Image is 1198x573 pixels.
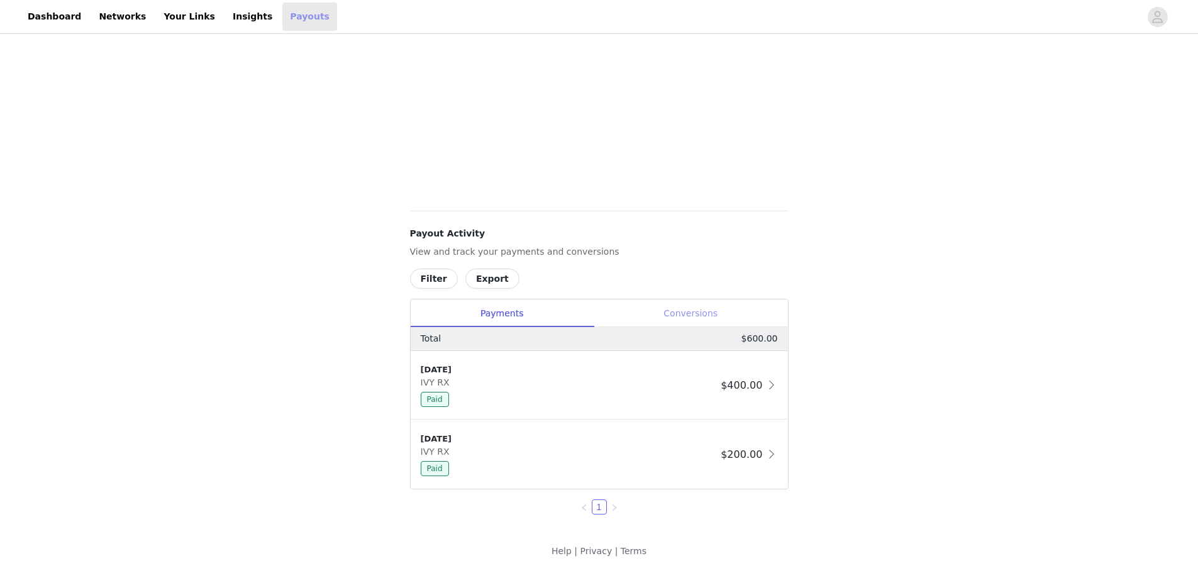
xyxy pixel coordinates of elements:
[421,364,716,376] div: [DATE]
[615,546,618,556] span: |
[421,332,441,345] p: Total
[577,499,592,515] li: Previous Page
[421,377,455,387] span: IVY RX
[411,299,594,328] div: Payments
[611,504,618,511] i: icon: right
[411,420,788,489] div: clickable-list-item
[721,379,762,391] span: $400.00
[621,546,646,556] a: Terms
[580,546,612,556] a: Privacy
[421,447,455,457] span: IVY RX
[410,269,458,289] button: Filter
[592,499,607,515] li: 1
[411,351,788,420] div: clickable-list-item
[594,299,788,328] div: Conversions
[421,392,449,407] span: Paid
[421,461,449,476] span: Paid
[20,3,89,31] a: Dashboard
[410,227,789,240] h4: Payout Activity
[741,332,778,345] p: $600.00
[580,504,588,511] i: icon: left
[421,433,716,445] div: [DATE]
[91,3,153,31] a: Networks
[607,499,622,515] li: Next Page
[552,546,572,556] a: Help
[282,3,337,31] a: Payouts
[465,269,519,289] button: Export
[1151,7,1163,27] div: avatar
[721,448,762,460] span: $200.00
[410,245,789,259] p: View and track your payments and conversions
[156,3,223,31] a: Your Links
[592,500,606,514] a: 1
[574,546,577,556] span: |
[225,3,280,31] a: Insights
